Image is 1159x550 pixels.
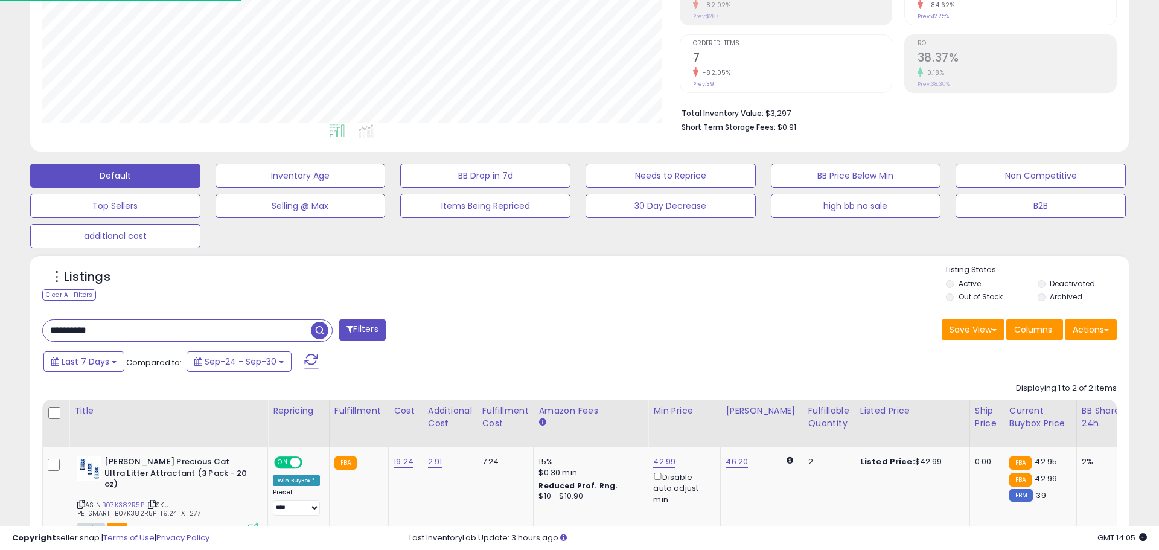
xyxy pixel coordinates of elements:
[538,417,546,428] small: Amazon Fees.
[62,356,109,368] span: Last 7 Days
[918,40,1116,47] span: ROI
[102,500,144,510] a: B07K382R5P
[693,40,892,47] span: Ordered Items
[77,523,105,534] span: All listings currently available for purchase on Amazon
[956,164,1126,188] button: Non Competitive
[1009,405,1071,430] div: Current Buybox Price
[1009,489,1033,502] small: FBM
[482,456,525,467] div: 7.24
[400,164,570,188] button: BB Drop in 7d
[653,456,675,468] a: 42.99
[1065,319,1117,340] button: Actions
[946,264,1128,276] p: Listing States:
[860,456,915,467] b: Listed Price:
[682,122,776,132] b: Short Term Storage Fees:
[216,164,386,188] button: Inventory Age
[693,80,714,88] small: Prev: 39
[77,456,258,532] div: ASIN:
[808,456,846,467] div: 2
[726,405,797,417] div: [PERSON_NAME]
[334,456,357,470] small: FBA
[1050,292,1082,302] label: Archived
[959,278,981,289] label: Active
[698,68,731,77] small: -82.05%
[156,532,209,543] a: Privacy Policy
[107,523,127,534] span: FBA
[1014,324,1052,336] span: Columns
[956,194,1126,218] button: B2B
[860,405,965,417] div: Listed Price
[538,467,639,478] div: $0.30 min
[1036,490,1046,501] span: 39
[275,458,290,468] span: ON
[394,405,418,417] div: Cost
[104,456,251,493] b: [PERSON_NAME] Precious Cat Ultra Litter Attractant (3 Pack - 20 oz)
[975,405,999,430] div: Ship Price
[1050,278,1095,289] label: Deactivated
[923,1,955,10] small: -84.62%
[187,351,292,372] button: Sep-24 - Sep-30
[216,194,386,218] button: Selling @ Max
[777,121,796,133] span: $0.91
[273,488,320,516] div: Preset:
[918,80,950,88] small: Prev: 38.30%
[1006,319,1063,340] button: Columns
[538,405,643,417] div: Amazon Fees
[77,456,101,481] img: 41dJX5W5qDL._SL40_.jpg
[400,194,570,218] button: Items Being Repriced
[12,532,209,544] div: seller snap | |
[1035,456,1057,467] span: 42.95
[959,292,1003,302] label: Out of Stock
[301,458,320,468] span: OFF
[64,269,110,286] h5: Listings
[923,68,945,77] small: 0.18%
[394,456,413,468] a: 19.24
[43,351,124,372] button: Last 7 Days
[682,108,764,118] b: Total Inventory Value:
[74,405,263,417] div: Title
[1082,456,1122,467] div: 2%
[126,357,182,368] span: Compared to:
[918,13,949,20] small: Prev: 42.25%
[42,289,96,301] div: Clear All Filters
[1082,405,1126,430] div: BB Share 24h.
[1016,383,1117,394] div: Displaying 1 to 2 of 2 items
[726,456,748,468] a: 46.20
[808,405,850,430] div: Fulfillable Quantity
[77,500,201,518] span: | SKU: PETSMART_B07K382R5P_19.24_X_277
[771,194,941,218] button: high bb no sale
[538,491,639,502] div: $10 - $10.90
[693,51,892,67] h2: 7
[942,319,1004,340] button: Save View
[339,319,386,341] button: Filters
[103,532,155,543] a: Terms of Use
[334,405,383,417] div: Fulfillment
[698,1,731,10] small: -82.02%
[586,194,756,218] button: 30 Day Decrease
[860,456,960,467] div: $42.99
[538,481,618,491] b: Reduced Prof. Rng.
[273,405,324,417] div: Repricing
[428,405,472,430] div: Additional Cost
[1097,532,1147,543] span: 2025-10-8 14:05 GMT
[482,405,529,430] div: Fulfillment Cost
[273,475,320,486] div: Win BuyBox *
[1009,473,1032,487] small: FBA
[538,456,639,467] div: 15%
[205,356,276,368] span: Sep-24 - Sep-30
[682,105,1108,120] li: $3,297
[30,194,200,218] button: Top Sellers
[771,164,941,188] button: BB Price Below Min
[30,224,200,248] button: additional cost
[409,532,1147,544] div: Last InventoryLab Update: 3 hours ago.
[975,456,995,467] div: 0.00
[12,532,56,543] strong: Copyright
[30,164,200,188] button: Default
[428,456,442,468] a: 2.91
[586,164,756,188] button: Needs to Reprice
[918,51,1116,67] h2: 38.37%
[1035,473,1057,484] span: 42.99
[693,13,718,20] small: Prev: $287
[653,405,715,417] div: Min Price
[653,470,711,505] div: Disable auto adjust min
